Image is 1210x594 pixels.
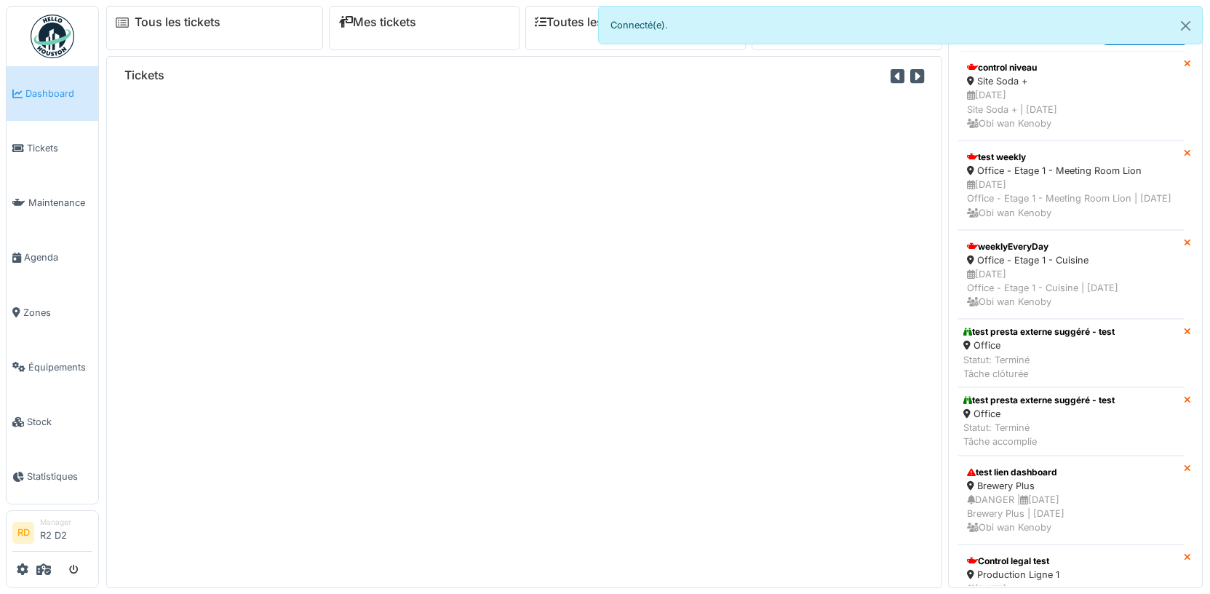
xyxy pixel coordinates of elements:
a: Agenda [7,230,98,285]
div: Office [963,407,1115,421]
div: weeklyEveryDay [967,240,1174,253]
div: Manager [40,517,92,528]
div: Production Ligne 1 [967,568,1174,582]
a: test lien dashboard Brewery Plus DANGER |[DATE]Brewery Plus | [DATE] Obi wan Kenoby [958,456,1184,545]
div: control niveau [967,61,1174,74]
span: Stock [27,415,92,429]
a: Toutes les tâches [535,15,643,29]
div: Connecté(e). [598,6,1203,44]
div: Statut: Terminé Tâche clôturée [963,353,1115,381]
a: Tickets [7,121,98,175]
a: weeklyEveryDay Office - Etage 1 - Cuisine [DATE]Office - Etage 1 - Cuisine | [DATE] Obi wan Kenoby [958,230,1184,320]
a: RD ManagerR2 D2 [12,517,92,552]
li: R2 D2 [40,517,92,548]
div: test weekly [967,151,1174,164]
div: [DATE] Site Soda + | [DATE] Obi wan Kenoby [967,88,1174,130]
a: Zones [7,285,98,340]
div: Statut: Terminé Tâche accomplie [963,421,1115,448]
a: Stock [7,395,98,449]
div: Office - Etage 1 - Cuisine [967,253,1174,267]
span: Agenda [24,250,92,264]
a: control niveau Site Soda + [DATE]Site Soda + | [DATE] Obi wan Kenoby [958,51,1184,140]
a: Maintenance [7,175,98,230]
img: Badge_color-CXgf-gQk.svg [31,15,74,58]
a: Équipements [7,340,98,395]
div: Brewery Plus [967,479,1174,493]
div: test presta externe suggéré - test [963,394,1115,407]
button: Close [1169,7,1202,45]
div: [DATE] Office - Etage 1 - Meeting Room Lion | [DATE] Obi wan Kenoby [967,178,1174,220]
span: Tickets [27,141,92,155]
div: Office [963,338,1115,352]
li: RD [12,522,34,544]
a: Tous les tickets [135,15,220,29]
a: test presta externe suggéré - test Office Statut: TerminéTâche clôturée [958,319,1184,387]
div: test presta externe suggéré - test [963,325,1115,338]
div: Office - Etage 1 - Meeting Room Lion [967,164,1174,178]
a: Statistiques [7,449,98,504]
span: Équipements [28,360,92,374]
a: test presta externe suggéré - test Office Statut: TerminéTâche accomplie [958,387,1184,456]
div: Site Soda + [967,74,1174,88]
h6: Tickets [124,68,164,82]
a: Dashboard [7,66,98,121]
div: test lien dashboard [967,466,1174,479]
div: DANGER | [DATE] Brewery Plus | [DATE] Obi wan Kenoby [967,493,1174,535]
div: [DATE] Office - Etage 1 - Cuisine | [DATE] Obi wan Kenoby [967,267,1174,309]
div: Control legal test [967,555,1174,568]
a: test weekly Office - Etage 1 - Meeting Room Lion [DATE]Office - Etage 1 - Meeting Room Lion | [DA... [958,140,1184,230]
span: Statistiques [27,470,92,483]
span: Dashboard [25,87,92,100]
a: Mes tickets [338,15,416,29]
span: Maintenance [28,196,92,210]
span: Zones [23,306,92,320]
